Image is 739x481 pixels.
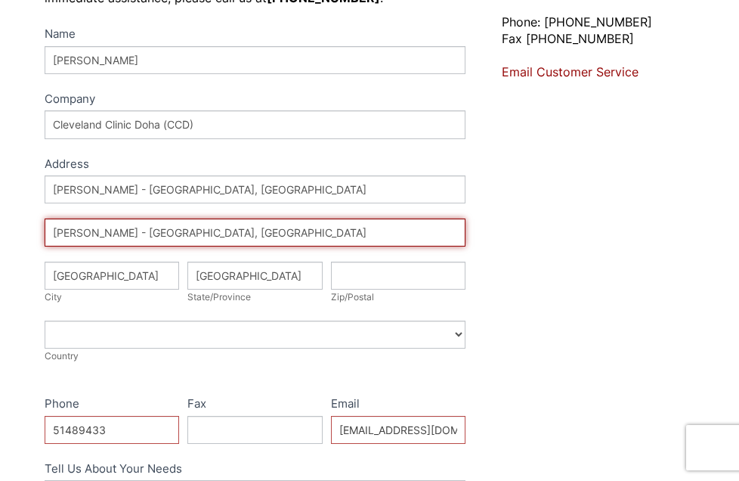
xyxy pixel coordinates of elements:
label: Fax [187,394,322,416]
label: Tell Us About Your Needs [45,459,466,481]
label: Email [331,394,465,416]
div: Country [45,349,466,364]
div: Address [45,154,466,176]
div: Zip/Postal [331,290,465,305]
div: State/Province [187,290,322,305]
label: Phone [45,394,179,416]
label: Name [45,24,466,46]
label: Company [45,89,466,111]
a: Email Customer Service [502,64,639,79]
div: City [45,290,179,305]
p: Phone: [PHONE_NUMBER] Fax [PHONE_NUMBER] [502,14,694,48]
